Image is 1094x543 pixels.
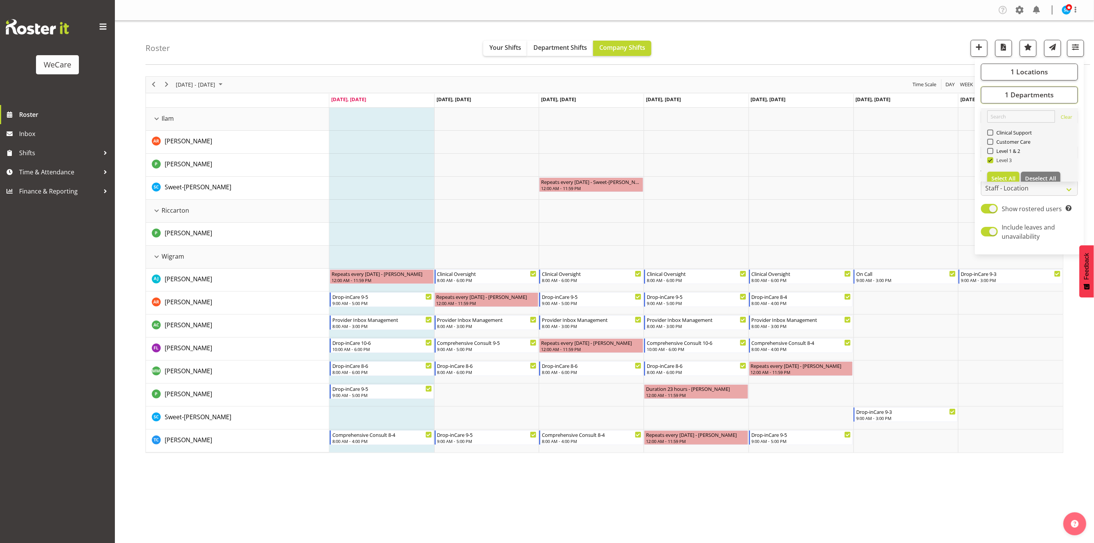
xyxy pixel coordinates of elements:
button: Timeline Week [959,80,975,89]
a: Sweet-[PERSON_NAME] [165,412,231,422]
div: Drop-inCare 9-5 [542,293,641,300]
div: Torry Cobb"s event - Drop-inCare 9-5 Begin From Tuesday, September 23, 2025 at 9:00:00 AM GMT+12:... [435,430,539,445]
div: Repeats every [DATE] - [PERSON_NAME] [437,293,537,300]
div: Drop-inCare 9-3 [856,408,956,415]
div: Provider Inbox Management [332,316,432,323]
div: previous period [147,77,160,93]
div: Drop-inCare 9-5 [332,385,432,392]
div: Andrea Ramirez"s event - Drop-inCare 9-5 Begin From Monday, September 22, 2025 at 9:00:00 AM GMT+... [330,292,434,307]
button: Add a new shift [971,40,988,57]
div: Comprehensive Consult 9-5 [437,339,537,346]
div: 8:00 AM - 6:00 PM [332,369,432,375]
div: Repeats every [DATE] - [PERSON_NAME] [646,431,746,438]
span: [PERSON_NAME] [165,275,212,283]
a: [PERSON_NAME] [165,274,212,284]
div: Provider Inbox Management [752,316,851,323]
span: Feedback [1083,253,1090,280]
span: [PERSON_NAME] [165,344,212,352]
div: 12:00 AM - 11:59 PM [751,369,851,375]
td: Andrea Ramirez resource [146,292,329,315]
div: Felize Lacson"s event - Comprehensive Consult 10-6 Begin From Thursday, September 25, 2025 at 10:... [644,338,748,353]
a: [PERSON_NAME] [165,343,212,353]
span: 1 Locations [1011,67,1048,76]
a: Clear [1061,113,1072,123]
div: next period [160,77,173,93]
div: AJ Jones"s event - Clinical Oversight Begin From Thursday, September 25, 2025 at 8:00:00 AM GMT+1... [644,269,748,284]
button: Department Shifts [527,41,593,56]
div: AJ Jones"s event - Drop-inCare 9-3 Begin From Sunday, September 28, 2025 at 9:00:00 AM GMT+13:00 ... [958,269,1063,284]
td: AJ Jones resource [146,269,329,292]
div: Matthew Mckenzie"s event - Drop-inCare 8-6 Begin From Tuesday, September 23, 2025 at 8:00:00 AM G... [435,361,539,376]
span: Select All [991,175,1016,182]
div: 9:00 AM - 5:00 PM [332,392,432,398]
span: [DATE], [DATE] [646,96,681,103]
span: [PERSON_NAME] [165,137,212,145]
span: Wigram [162,252,184,261]
span: Time & Attendance [19,166,100,178]
div: 8:00 AM - 6:00 PM [542,277,641,283]
button: Highlight an important date within the roster. [1020,40,1037,57]
div: 8:00 AM - 6:00 PM [437,277,537,283]
div: Matthew Mckenzie"s event - Repeats every friday - Matthew Mckenzie Begin From Friday, September 2... [749,361,853,376]
span: [DATE], [DATE] [960,96,995,103]
div: Comprehensive Consult 8-4 [332,431,432,438]
div: Drop-inCare 8-6 [332,362,432,369]
div: Drop-inCare 8-6 [437,362,537,369]
div: September 22 - 28, 2025 [173,77,227,93]
div: 9:00 AM - 5:00 PM [542,300,641,306]
div: Andrew Casburn"s event - Provider Inbox Management Begin From Friday, September 26, 2025 at 8:00:... [749,315,853,330]
div: 9:00 AM - 5:00 PM [647,300,746,306]
td: Ilam resource [146,108,329,131]
div: Comprehensive Consult 10-6 [647,339,746,346]
a: Sweet-[PERSON_NAME] [165,182,231,192]
div: AJ Jones"s event - Clinical Oversight Begin From Tuesday, September 23, 2025 at 8:00:00 AM GMT+12... [435,269,539,284]
td: Sweet-Lin Chan resource [146,407,329,430]
a: [PERSON_NAME] [165,389,212,399]
span: [PERSON_NAME] [165,229,212,237]
div: AJ Jones"s event - On Call Begin From Saturday, September 27, 2025 at 9:00:00 AM GMT+12:00 Ends A... [854,269,958,284]
img: sarah-lamont10911.jpg [1062,5,1071,15]
span: Level 1 & 2 [993,148,1020,154]
div: Andrea Ramirez"s event - Repeats every tuesday - Andrea Ramirez Begin From Tuesday, September 23,... [435,292,539,307]
div: Repeats every [DATE] - [PERSON_NAME] [332,270,432,277]
div: Felize Lacson"s event - Comprehensive Consult 9-5 Begin From Tuesday, September 23, 2025 at 9:00:... [435,338,539,353]
span: [PERSON_NAME] [165,160,212,168]
a: [PERSON_NAME] [165,136,212,146]
div: 8:00 AM - 3:00 PM [332,323,432,329]
div: Clinical Oversight [752,270,851,277]
div: Repeats every [DATE] - [PERSON_NAME] [541,339,641,346]
span: Roster [19,109,111,120]
div: Andrea Ramirez"s event - Drop-inCare 9-5 Begin From Thursday, September 25, 2025 at 9:00:00 AM GM... [644,292,748,307]
div: 8:00 AM - 6:00 PM [752,277,851,283]
div: Torry Cobb"s event - Comprehensive Consult 8-4 Begin From Monday, September 22, 2025 at 8:00:00 A... [330,430,434,445]
button: Deselect All [1021,172,1060,185]
div: WeCare [44,59,71,71]
div: 8:00 AM - 3:00 PM [542,323,641,329]
span: Ilam [162,114,174,123]
span: [DATE], [DATE] [751,96,786,103]
button: Feedback - Show survey [1079,245,1094,297]
img: help-xxl-2.png [1071,520,1079,528]
div: Sweet-Lin Chan"s event - Repeats every wednesday - Sweet-Lin Chan Begin From Wednesday, September... [539,177,643,192]
span: Day [945,80,955,89]
span: [PERSON_NAME] [165,367,212,375]
div: Provider Inbox Management [647,316,746,323]
td: Pooja Prabhu resource [146,384,329,407]
div: 8:00 AM - 6:00 PM [542,369,641,375]
td: Matthew Mckenzie resource [146,361,329,384]
span: Sweet-[PERSON_NAME] [165,183,231,191]
td: Pooja Prabhu resource [146,223,329,246]
span: Customer Care [993,139,1031,145]
span: Your Shifts [489,43,521,52]
span: 1 Departments [1005,90,1054,99]
div: 8:00 AM - 4:00 PM [542,438,641,444]
span: Department Shifts [533,43,587,52]
button: Time Scale [911,80,938,89]
div: Clinical Oversight [647,270,746,277]
button: Timeline Day [944,80,956,89]
button: Previous [149,80,159,89]
div: Clinical Oversight [437,270,537,277]
div: Comprehensive Consult 8-4 [752,339,851,346]
span: Riccarton [162,206,189,215]
td: Riccarton resource [146,200,329,223]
